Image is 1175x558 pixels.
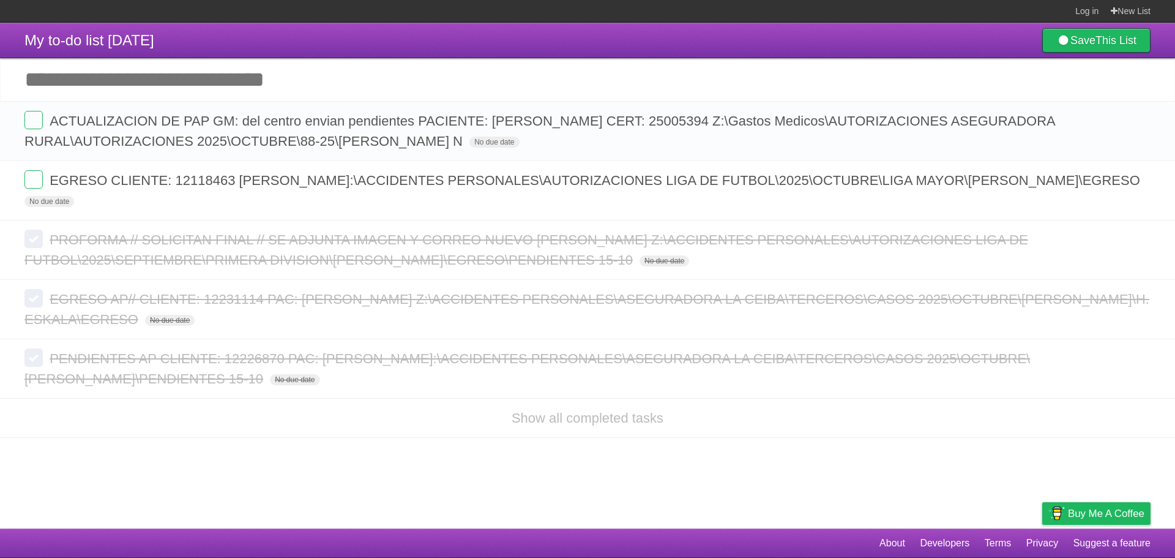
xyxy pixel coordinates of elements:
span: PROFORMA // SOLICITAN FINAL // SE ADJUNTA IMAGEN Y CORREO NUEVO [PERSON_NAME] Z:\ACCIDENTES PERSO... [24,232,1028,268]
a: Show all completed tasks [512,410,663,426]
span: PENDIENTES AP CLIENTE: 12226870 PAC: [PERSON_NAME]:\ACCIDENTES PERSONALES\ASEGURADORA LA CEIBA\TE... [24,351,1030,386]
label: Done [24,349,43,367]
label: Done [24,111,43,129]
span: No due date [24,196,74,207]
span: ACTUALIZACION DE PAP GM: del centro envian pendientes PACIENTE: [PERSON_NAME] CERT: 25005394 Z:\G... [24,113,1055,149]
span: My to-do list [DATE] [24,32,154,48]
span: EGRESO CLIENTE: 12118463 [PERSON_NAME]:\ACCIDENTES PERSONALES\AUTORIZACIONES LIGA DE FUTBOL\2025\... [50,173,1143,188]
span: No due date [640,255,689,266]
b: This List [1095,34,1136,47]
span: No due date [145,315,195,326]
label: Done [24,230,43,248]
label: Done [24,170,43,189]
span: EGRESO AP// CLIENTE: 12231114 PAC: [PERSON_NAME] Z:\ACCIDENTES PERSONALES\ASEGURADORA LA CEIBA\TE... [24,292,1149,327]
a: About [879,532,905,555]
a: Buy me a coffee [1042,502,1151,525]
a: Terms [985,532,1012,555]
span: No due date [469,137,519,148]
label: Done [24,289,43,307]
img: Buy me a coffee [1048,503,1065,524]
span: No due date [270,374,319,385]
a: SaveThis List [1042,28,1151,53]
a: Suggest a feature [1073,532,1151,555]
a: Developers [920,532,969,555]
span: Buy me a coffee [1068,503,1144,524]
a: Privacy [1026,532,1058,555]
